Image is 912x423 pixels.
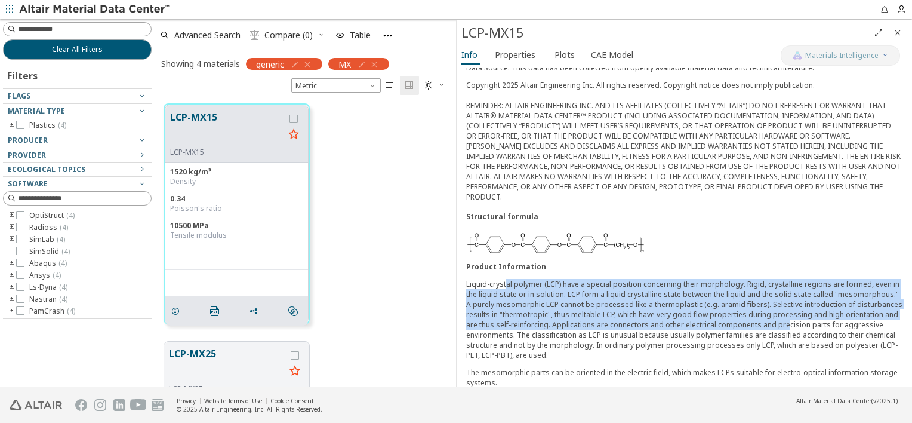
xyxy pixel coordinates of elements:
[381,76,400,95] button: Table View
[8,235,16,244] i: toogle group
[3,133,152,148] button: Producer
[250,30,260,40] i: 
[170,231,303,240] div: Tensile modulus
[386,81,395,90] i: 
[8,150,46,160] span: Provider
[554,45,575,65] span: Plots
[53,270,61,280] span: ( 4 )
[288,306,298,316] i: 
[165,299,190,323] button: Details
[29,235,65,244] span: SimLab
[10,400,62,410] img: Altair Engineering
[405,81,414,90] i: 
[270,397,314,405] a: Cookie Consent
[8,295,16,304] i: toogle group
[8,106,65,116] span: Material Type
[291,78,381,93] span: Metric
[8,91,30,101] span: Flags
[256,59,284,69] span: generic
[8,259,16,268] i: toogle group
[8,121,16,130] i: toogle group
[170,204,303,213] div: Poisson's ratio
[424,81,433,90] i: 
[169,384,285,394] div: LCP-MX25
[466,80,902,202] div: Copyright 2025 Altair Engineering Inc. All rights reserved. Copyright notice does not imply publi...
[461,45,477,65] span: Info
[8,135,48,145] span: Producer
[3,148,152,163] button: Provider
[8,164,85,174] span: Ecological Topics
[466,262,902,272] div: Product Information
[8,271,16,280] i: toogle group
[495,45,535,65] span: Properties
[170,177,303,186] div: Density
[52,45,103,54] span: Clear All Filters
[888,23,907,42] button: Close
[29,283,67,292] span: Ls-Dyna
[29,295,67,304] span: Nastran
[8,223,16,232] i: toogle group
[466,63,902,73] p: Data Source: This data has been collected from openly available material data and technical liter...
[466,231,645,255] img: readdocument
[29,211,75,220] span: OptiStruct
[793,51,802,60] img: AI Copilot
[170,110,284,148] button: LCP-MX15
[3,39,152,60] button: Clear All Filters
[283,299,308,323] button: Similar search
[57,234,65,244] span: ( 4 )
[161,58,240,69] div: Showing 4 materials
[155,95,456,388] div: grid
[8,306,16,316] i: toogle group
[29,121,66,130] span: Plastics
[3,177,152,191] button: Software
[19,4,171,16] img: Altair Material Data Center
[59,294,67,304] span: ( 4 )
[796,397,898,405] div: (v2025.1)
[805,51,879,60] span: Materials Intelligence
[8,283,16,292] i: toogle group
[466,279,902,360] p: Liquid-crystal polymer (LCP) have a special position concerning their morphology. Rigid, crystall...
[400,76,419,95] button: Tile View
[3,89,152,103] button: Flags
[796,397,871,405] span: Altair Material Data Center
[29,247,70,256] span: SimSolid
[170,194,303,204] div: 0.34
[29,223,68,232] span: Radioss
[59,282,67,292] span: ( 4 )
[3,163,152,177] button: Ecological Topics
[170,148,284,157] div: LCP-MX15
[170,167,303,177] div: 1520 kg/m³
[60,222,68,232] span: ( 4 )
[210,306,220,316] i: 
[869,23,888,42] button: Full Screen
[350,31,371,39] span: Table
[419,76,450,95] button: Theme
[177,405,322,413] div: © 2025 Altair Engineering, Inc. All Rights Reserved.
[169,347,285,384] button: LCP-MX25
[3,104,152,118] button: Material Type
[591,45,633,65] span: CAE Model
[244,299,269,323] button: Share
[338,59,351,69] span: MX
[177,397,196,405] a: Privacy
[291,78,381,93] div: Unit System
[61,246,70,256] span: ( 4 )
[461,23,869,42] div: LCP-MX15
[29,259,67,268] span: Abaqus
[67,306,75,316] span: ( 4 )
[170,221,303,231] div: 10500 MPa
[284,125,303,145] button: Favorite
[174,31,241,39] span: Advanced Search
[8,179,48,189] span: Software
[205,299,230,323] button: PDF Download
[29,271,61,280] span: Ansys
[466,367,902,388] p: The mesomorphic parts can be oriented in the electric field, which makes LCPs suitable for electr...
[58,258,67,268] span: ( 4 )
[466,211,902,222] div: Structural formula
[8,211,16,220] i: toogle group
[29,306,75,316] span: PamCrash
[66,210,75,220] span: ( 4 )
[285,362,304,381] button: Favorite
[264,31,313,39] span: Compare (0)
[3,60,44,88] div: Filters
